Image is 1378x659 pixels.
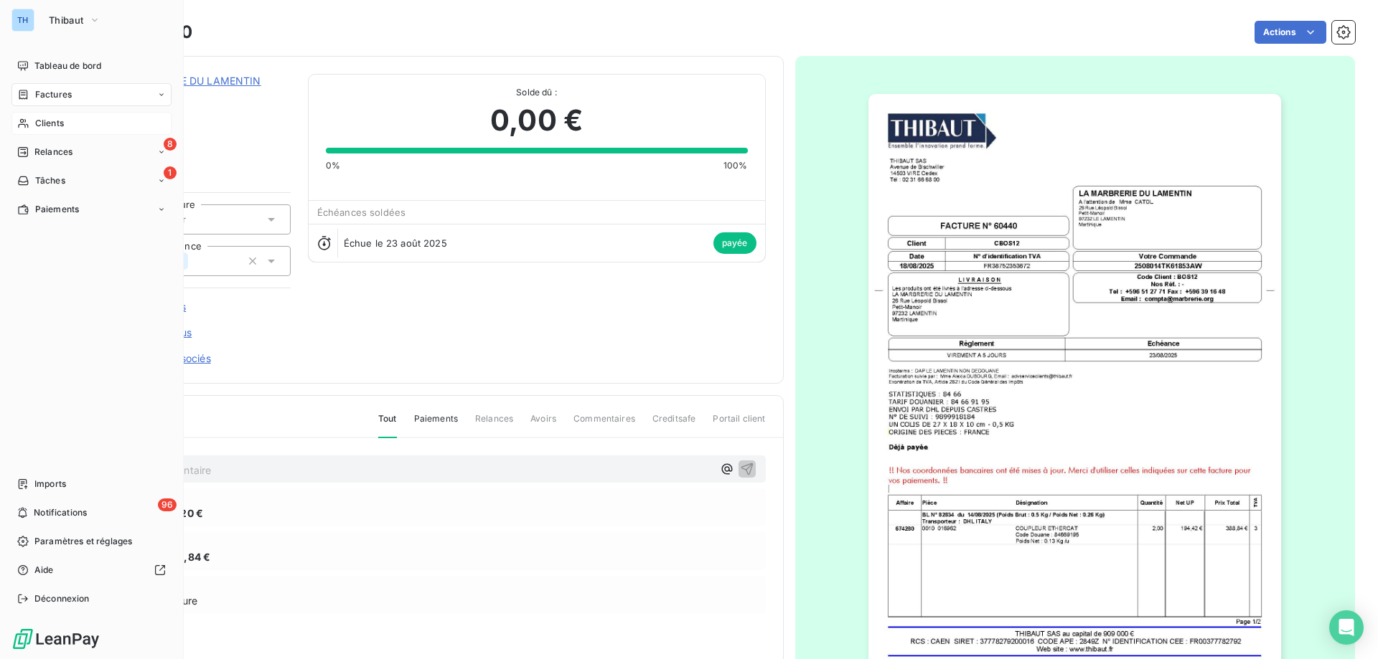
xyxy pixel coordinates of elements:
a: Paiements [11,198,172,221]
a: Clients [11,112,172,135]
span: Commentaires [573,412,635,437]
span: 388,84 € [164,549,210,564]
span: Déconnexion [34,592,90,605]
span: 0,00 € [490,99,583,142]
span: Paiements [414,412,458,437]
span: Imports [34,478,66,490]
div: TH [11,9,34,32]
span: Échue le 23 août 2025 [344,237,447,249]
span: Creditsafe [652,412,696,437]
span: Paramètres et réglages [34,535,132,548]
span: Aide [34,564,54,577]
span: CBOS12 [113,91,291,103]
img: Logo LeanPay [11,627,100,650]
span: Avoirs [530,412,556,437]
a: Factures [11,83,172,106]
span: Notifications [34,506,87,519]
span: Paiements [35,203,79,216]
a: Aide [11,559,172,582]
span: Tableau de bord [34,60,101,72]
span: Clients [35,117,64,130]
span: payée [713,232,756,254]
a: Tableau de bord [11,54,172,77]
a: Paramètres et réglages [11,530,172,553]
span: Échéances soldées [317,207,406,218]
span: 0% [326,159,340,172]
span: Relances [34,146,72,158]
span: 100% [723,159,748,172]
span: 8 [164,138,177,151]
span: Solde dû : [326,86,748,99]
span: Factures [35,88,72,101]
span: Thibaut [49,14,83,26]
span: Relances [475,412,513,437]
div: Open Intercom Messenger [1329,610,1364,645]
span: Portail client [713,412,765,437]
span: Tout [378,412,397,438]
button: Actions [1255,21,1326,44]
a: LA MARBRERIE DU LAMENTIN [113,75,261,87]
a: 1Tâches [11,169,172,192]
a: Imports [11,473,172,496]
span: 96 [158,498,177,511]
span: 1 [164,166,177,179]
span: Tâches [35,174,65,187]
a: 8Relances [11,141,172,163]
